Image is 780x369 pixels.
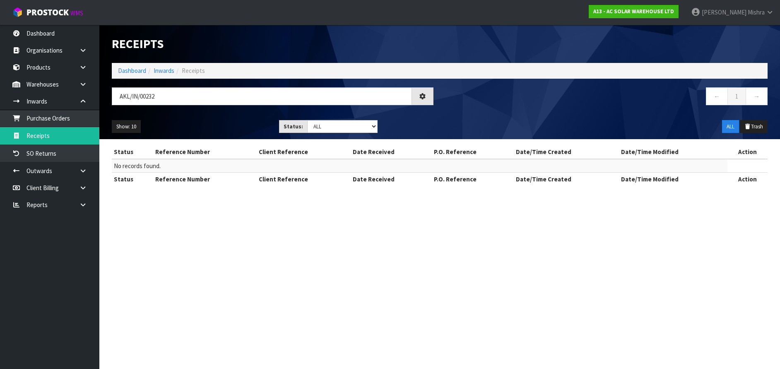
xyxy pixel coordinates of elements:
[112,172,153,186] th: Status
[70,9,83,17] small: WMS
[26,7,69,18] span: ProStock
[12,7,23,17] img: cube-alt.png
[432,145,514,159] th: P.O. Reference
[112,120,141,133] button: Show: 10
[112,87,412,105] input: Search receipts
[514,172,619,186] th: Date/Time Created
[112,145,153,159] th: Status
[740,120,768,133] button: Trash
[706,87,728,105] a: ←
[351,145,431,159] th: Date Received
[154,67,174,75] a: Inwards
[257,172,351,186] th: Client Reference
[446,87,768,108] nav: Page navigation
[727,87,746,105] a: 1
[746,87,768,105] a: →
[118,67,146,75] a: Dashboard
[153,172,257,186] th: Reference Number
[619,145,727,159] th: Date/Time Modified
[748,8,765,16] span: Mishra
[593,8,674,15] strong: A13 - AC SOLAR WAREHOUSE LTD
[284,123,303,130] strong: Status:
[182,67,205,75] span: Receipts
[727,172,768,186] th: Action
[722,120,739,133] button: ALL
[112,37,433,51] h1: Receipts
[589,5,679,18] a: A13 - AC SOLAR WAREHOUSE LTD
[351,172,431,186] th: Date Received
[432,172,514,186] th: P.O. Reference
[702,8,746,16] span: [PERSON_NAME]
[514,145,619,159] th: Date/Time Created
[619,172,727,186] th: Date/Time Modified
[112,159,727,173] td: No records found.
[153,145,257,159] th: Reference Number
[727,145,768,159] th: Action
[257,145,351,159] th: Client Reference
